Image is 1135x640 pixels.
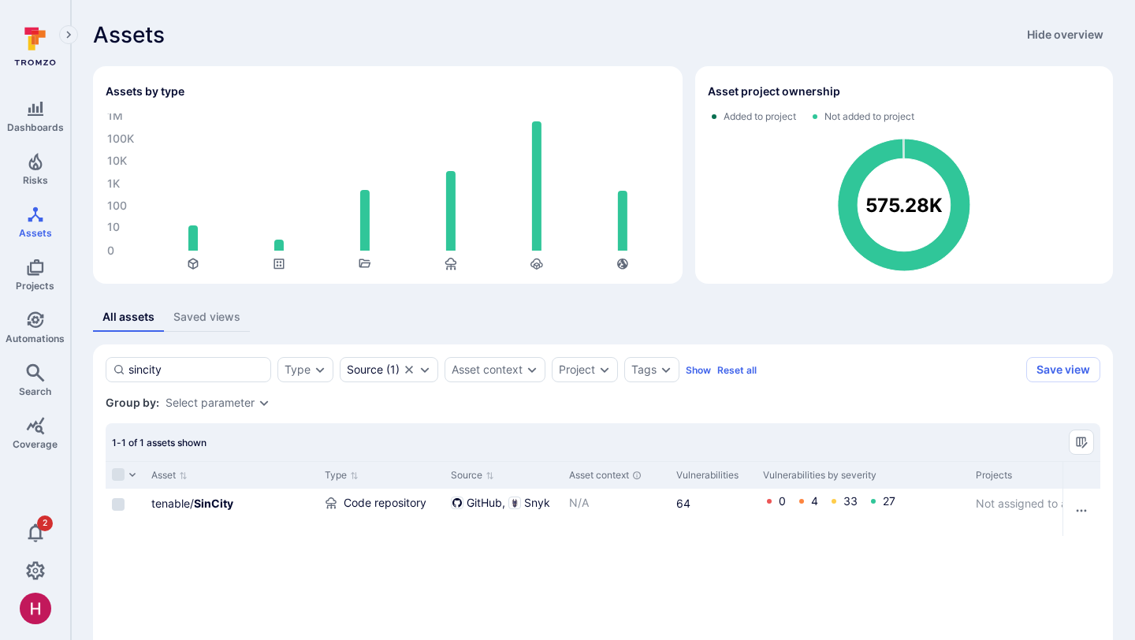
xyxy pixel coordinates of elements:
button: Show [686,364,711,376]
text: 100 [107,199,127,213]
span: Not assigned to any project [976,497,1119,510]
text: 1M [107,110,123,123]
a: 4 [811,494,818,508]
span: Projects [16,280,54,292]
button: Sort by Source [451,469,494,482]
span: 1-1 of 1 assets shown [112,437,207,448]
button: Expand navigation menu [59,25,78,44]
span: Automations [6,333,65,344]
text: 10K [107,154,127,168]
button: Expand dropdown [258,396,270,409]
div: Cell for selection [106,489,145,536]
div: Cell for [1062,489,1100,536]
button: Expand dropdown [598,363,611,376]
div: Source [347,363,383,376]
div: Asset context [569,468,664,482]
span: Dashboards [7,121,64,133]
a: 64 [676,497,690,510]
div: Vulnerabilities by severity [763,468,963,482]
div: Vulnerabilities [676,468,750,482]
div: Cell for Source [445,489,563,536]
div: Harshil Parikh [20,593,51,624]
a: tenable/SinCity [151,497,233,510]
span: Added to project [724,110,796,123]
button: Select parameter [166,396,255,409]
button: Tags [631,363,657,376]
button: Clear selection [403,363,415,376]
a: 27 [883,494,895,508]
div: Assets overview [80,54,1113,284]
span: Risks [23,174,48,186]
span: Coverage [13,438,58,450]
button: Asset context [452,363,523,376]
div: Saved views [173,309,240,325]
text: 575.28K [865,194,943,217]
div: GitHub [340,357,438,382]
text: 10 [107,221,120,234]
span: Group by: [106,395,159,411]
i: Expand navigation menu [63,28,74,42]
a: 0 [779,494,786,508]
span: Not added to project [824,110,914,123]
button: Expand dropdown [419,363,431,376]
div: Automatically discovered context associated with the asset [632,471,642,480]
span: Select all rows [112,468,125,481]
button: Manage columns [1069,430,1094,455]
a: 33 [843,494,858,508]
div: Cell for Vulnerabilities by severity [757,489,969,536]
text: 0 [107,244,114,258]
div: Cell for Vulnerabilities [670,489,757,536]
text: 100K [107,132,134,146]
button: Hide overview [1018,22,1113,47]
span: Assets [19,227,52,239]
button: Expand dropdown [314,363,326,376]
button: Project [559,363,595,376]
button: Expand dropdown [526,363,538,376]
span: Select row [112,498,125,511]
div: ( 1 ) [347,363,400,376]
text: 1K [107,177,120,191]
div: All assets [102,309,154,325]
button: Sort by Type [325,469,359,482]
span: 2 [37,515,53,531]
div: Cell for Asset [145,489,318,536]
button: Type [285,363,311,376]
button: Sort by Asset [151,469,188,482]
span: Search [19,385,51,397]
button: Save view [1026,357,1100,382]
span: Code repository [344,495,426,511]
p: N/A [569,495,664,511]
span: Assets [93,22,165,47]
div: assets tabs [93,303,1113,332]
input: Search asset [128,362,264,378]
button: Source(1) [347,363,400,376]
button: Reset all [717,364,757,376]
img: ACg8ocKzQzwPSwOZT_k9C736TfcBpCStqIZdMR9gXOhJgTaH9y_tsw=s96-c [20,593,51,624]
h2: Asset project ownership [708,84,840,99]
div: Cell for Type [318,489,445,536]
span: GitHub [467,495,505,511]
div: Cell for Asset context [563,489,670,536]
button: Row actions menu [1069,498,1094,523]
h2: Assets by type [106,84,184,99]
button: Expand dropdown [660,363,672,376]
div: grouping parameters [166,396,270,409]
b: SinCity [194,497,233,510]
span: Snyk [524,495,550,511]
